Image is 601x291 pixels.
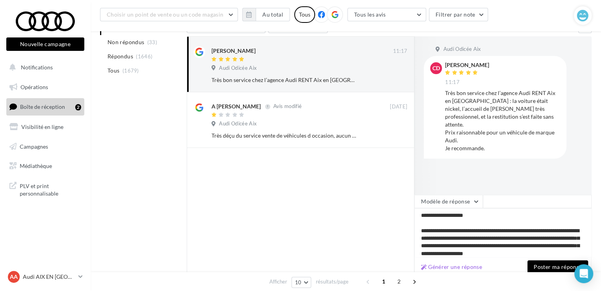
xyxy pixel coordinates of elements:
[108,67,119,75] span: Tous
[211,132,356,140] div: Très déçu du service vente de véhicules d occasion, aucun suivi erreur sur la carte grise et malg...
[354,11,386,18] span: Tous les avis
[108,38,144,46] span: Non répondus
[574,264,593,283] div: Open Intercom Messenger
[242,8,290,21] button: Au total
[294,6,315,23] div: Tous
[390,103,407,110] span: [DATE]
[377,275,390,288] span: 1
[20,103,65,110] span: Boîte de réception
[21,123,63,130] span: Visibilité en ligne
[393,48,407,55] span: 11:17
[256,8,290,21] button: Au total
[20,181,81,198] span: PLV et print personnalisable
[219,120,257,127] span: Audi Odicée Aix
[136,53,152,60] span: (1646)
[295,279,302,285] span: 10
[122,67,139,74] span: (1679)
[5,59,83,76] button: Notifications
[6,37,84,51] button: Nouvelle campagne
[21,64,53,71] span: Notifications
[211,76,356,84] div: Très bon service chez l’agence Audi RENT Aix en [GEOGRAPHIC_DATA] : la voiture était nickel, l’ac...
[147,39,157,45] span: (33)
[418,262,485,272] button: Générer une réponse
[211,47,256,55] div: [PERSON_NAME]
[107,11,223,18] span: Choisir un point de vente ou un code magasin
[527,260,588,274] button: Poster ma réponse
[5,177,86,201] a: PLV et print personnalisable
[5,98,86,115] a: Boîte de réception2
[6,269,84,284] a: AA Audi AIX EN [GEOGRAPHIC_DATA]
[23,273,75,281] p: Audi AIX EN [GEOGRAPHIC_DATA]
[445,89,560,152] div: Très bon service chez l’agence Audi RENT Aix en [GEOGRAPHIC_DATA] : la voiture était nickel, l’ac...
[445,62,489,68] div: [PERSON_NAME]
[273,103,302,110] span: Avis modifié
[443,46,481,53] span: Audi Odicée Aix
[5,79,86,95] a: Opérations
[219,65,257,72] span: Audi Odicée Aix
[100,8,238,21] button: Choisir un point de vente ou un code magasin
[108,52,133,60] span: Répondus
[20,84,48,90] span: Opérations
[10,273,18,281] span: AA
[211,103,261,110] div: A [PERSON_NAME]
[414,195,483,208] button: Modèle de réponse
[5,119,86,135] a: Visibilité en ligne
[20,162,52,169] span: Médiathèque
[5,138,86,155] a: Campagnes
[291,277,312,288] button: 10
[75,104,81,110] div: 2
[347,8,426,21] button: Tous les avis
[445,79,460,86] span: 11:17
[393,275,405,288] span: 2
[269,278,287,285] span: Afficher
[432,64,440,72] span: CD
[315,278,348,285] span: résultats/page
[20,143,48,149] span: Campagnes
[5,158,86,174] a: Médiathèque
[429,8,488,21] button: Filtrer par note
